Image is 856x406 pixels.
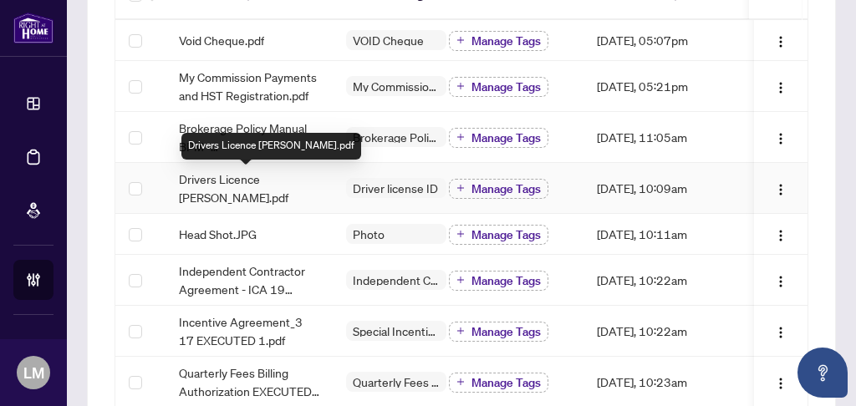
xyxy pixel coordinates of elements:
img: Logo [774,326,787,339]
span: VOID Cheque [346,34,431,46]
span: plus [456,230,465,238]
button: Logo [767,317,794,344]
span: plus [456,184,465,192]
span: Quarterly Fees Billing Authorization EXECUTED 24.pdf [179,363,319,400]
span: Manage Tags [471,326,541,337]
button: Logo [767,368,794,395]
span: Head Shot.JPG [179,225,257,243]
img: Logo [774,183,787,196]
button: Manage Tags [449,373,548,393]
span: Manage Tags [471,81,541,93]
button: Manage Tags [449,128,548,148]
span: Manage Tags [471,229,541,241]
button: Open asap [797,348,848,398]
button: Logo [767,175,794,201]
img: Logo [774,377,787,390]
span: Manage Tags [471,275,541,287]
button: Logo [767,27,794,53]
span: plus [456,133,465,141]
span: plus [456,378,465,386]
button: Manage Tags [449,271,548,291]
span: Quarterly Fees Billing Authorization [346,376,446,388]
span: plus [456,82,465,90]
img: logo [13,13,53,43]
span: LM [23,361,44,384]
td: [DATE], 11:05am [583,112,742,163]
button: Manage Tags [449,225,548,245]
span: plus [456,327,465,335]
span: Independent Contractor Agreement - ICA 19 EXECUTED 1.pdf [179,261,319,298]
span: My Commission Payments and HST Registration [346,80,446,92]
img: Logo [774,35,787,48]
span: Void Cheque.pdf [179,31,264,49]
span: Special Incentive Agreement [346,325,446,337]
button: Logo [767,124,794,150]
img: Logo [774,81,787,94]
span: plus [456,276,465,284]
img: Logo [774,229,787,242]
span: My Commission Payments and HST Registration.pdf [179,68,319,104]
button: Logo [767,221,794,247]
span: Incentive Agreement_3 17 EXECUTED 1.pdf [179,312,319,349]
div: Drivers Licence [PERSON_NAME].pdf [181,133,361,160]
td: [DATE], 05:21pm [583,61,742,112]
span: Photo [346,228,391,240]
span: Manage Tags [471,35,541,47]
span: Independent Contractor Agreement [346,274,446,286]
button: Logo [767,73,794,99]
td: [DATE], 10:22am [583,255,742,306]
span: Drivers Licence [PERSON_NAME].pdf [179,170,319,206]
button: Logo [767,266,794,293]
td: [DATE], 10:22am [583,306,742,357]
img: Logo [774,275,787,288]
button: Manage Tags [449,77,548,97]
span: Manage Tags [471,183,541,195]
span: Manage Tags [471,377,541,388]
button: Manage Tags [449,179,548,199]
img: Logo [774,132,787,145]
td: [DATE], 05:07pm [583,20,742,61]
span: Driver license ID [346,182,445,194]
td: [DATE], 10:11am [583,214,742,255]
span: Brokerage Policy Manual [346,131,446,143]
span: plus [456,36,465,44]
button: Manage Tags [449,31,548,51]
button: Manage Tags [449,322,548,342]
span: Manage Tags [471,132,541,144]
td: [DATE], 10:09am [583,163,742,214]
span: Brokerage Policy Manual BPM - [DATE]_updated1.pdf [179,119,319,155]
